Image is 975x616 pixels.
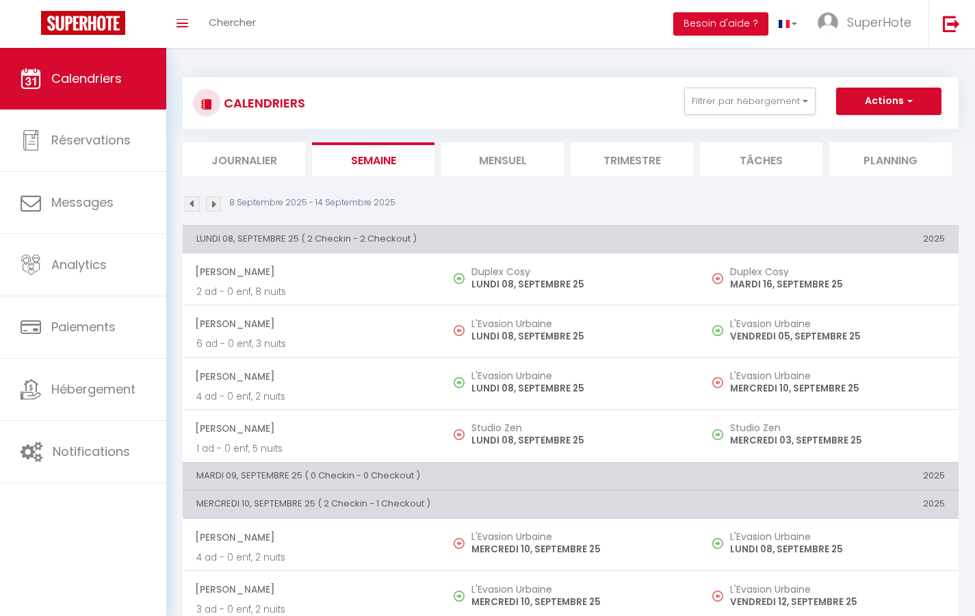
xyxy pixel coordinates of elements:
h5: L'Evasion Urbaine [471,531,686,542]
span: [PERSON_NAME] [195,524,428,550]
th: 2025 [700,462,959,489]
span: [PERSON_NAME] [195,363,428,389]
img: NO IMAGE [454,325,465,336]
span: SuperHote [847,14,911,31]
span: Paiements [51,318,116,335]
li: Planning [829,142,952,176]
li: Semaine [312,142,434,176]
th: MERCREDI 10, SEPTEMBRE 25 ( 2 Checkin - 1 Checkout ) [183,491,700,518]
p: 1 ad - 0 enf, 5 nuits [196,441,428,456]
span: [PERSON_NAME] [195,311,428,337]
p: LUNDI 08, SEPTEMBRE 25 [471,277,686,292]
button: Actions [836,88,941,115]
h5: L'Evasion Urbaine [730,531,945,542]
p: LUNDI 08, SEPTEMBRE 25 [471,433,686,448]
th: MARDI 09, SEPTEMBRE 25 ( 0 Checkin - 0 Checkout ) [183,462,700,489]
span: Messages [51,194,114,211]
h3: CALENDRIERS [220,88,305,118]
img: ... [818,12,838,33]
p: LUNDI 08, SEPTEMBRE 25 [730,542,945,556]
p: MERCREDI 10, SEPTEMBRE 25 [471,542,686,556]
p: MERCREDI 10, SEPTEMBRE 25 [730,381,945,396]
p: VENDREDI 05, SEPTEMBRE 25 [730,329,945,344]
button: Besoin d'aide ? [673,12,768,36]
span: Notifications [53,443,130,460]
h5: Studio Zen [730,422,945,433]
p: 4 ad - 0 enf, 2 nuits [196,550,428,565]
button: Ouvrir le widget de chat LiveChat [11,5,52,47]
span: Hébergement [51,381,135,398]
span: Réservations [51,131,131,149]
p: LUNDI 08, SEPTEMBRE 25 [471,381,686,396]
h5: Studio Zen [471,422,686,433]
h5: L'Evasion Urbaine [471,584,686,595]
span: [PERSON_NAME] [195,415,428,441]
p: MERCREDI 10, SEPTEMBRE 25 [471,595,686,609]
img: NO IMAGE [712,591,723,602]
span: [PERSON_NAME] [195,576,428,602]
span: Calendriers [51,70,122,87]
th: LUNDI 08, SEPTEMBRE 25 ( 2 Checkin - 2 Checkout ) [183,225,700,253]
h5: Duplex Cosy [730,266,945,277]
h5: L'Evasion Urbaine [730,318,945,329]
h5: Duplex Cosy [471,266,686,277]
img: NO IMAGE [712,325,723,336]
li: Journalier [183,142,305,176]
img: NO IMAGE [454,429,465,440]
img: NO IMAGE [454,538,465,549]
span: Analytics [51,256,107,273]
button: Filtrer par hébergement [684,88,816,115]
img: NO IMAGE [712,538,723,549]
p: LUNDI 08, SEPTEMBRE 25 [471,329,686,344]
li: Tâches [700,142,822,176]
h5: L'Evasion Urbaine [730,584,945,595]
img: logout [943,15,960,32]
p: 2 ad - 0 enf, 8 nuits [196,285,428,299]
h5: L'Evasion Urbaine [471,318,686,329]
h5: L'Evasion Urbaine [471,370,686,381]
li: Mensuel [441,142,564,176]
li: Trimestre [571,142,693,176]
img: NO IMAGE [712,273,723,284]
th: 2025 [700,225,959,253]
p: VENDREDI 12, SEPTEMBRE 25 [730,595,945,609]
img: NO IMAGE [712,429,723,440]
span: [PERSON_NAME] [195,259,428,285]
th: 2025 [700,491,959,518]
img: NO IMAGE [712,377,723,388]
p: 6 ad - 0 enf, 3 nuits [196,337,428,351]
p: MARDI 16, SEPTEMBRE 25 [730,277,945,292]
p: MERCREDI 03, SEPTEMBRE 25 [730,433,945,448]
span: Chercher [209,15,256,29]
p: 4 ad - 0 enf, 2 nuits [196,389,428,404]
h5: L'Evasion Urbaine [730,370,945,381]
img: Super Booking [41,11,125,35]
p: 8 Septembre 2025 - 14 Septembre 2025 [229,196,395,209]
